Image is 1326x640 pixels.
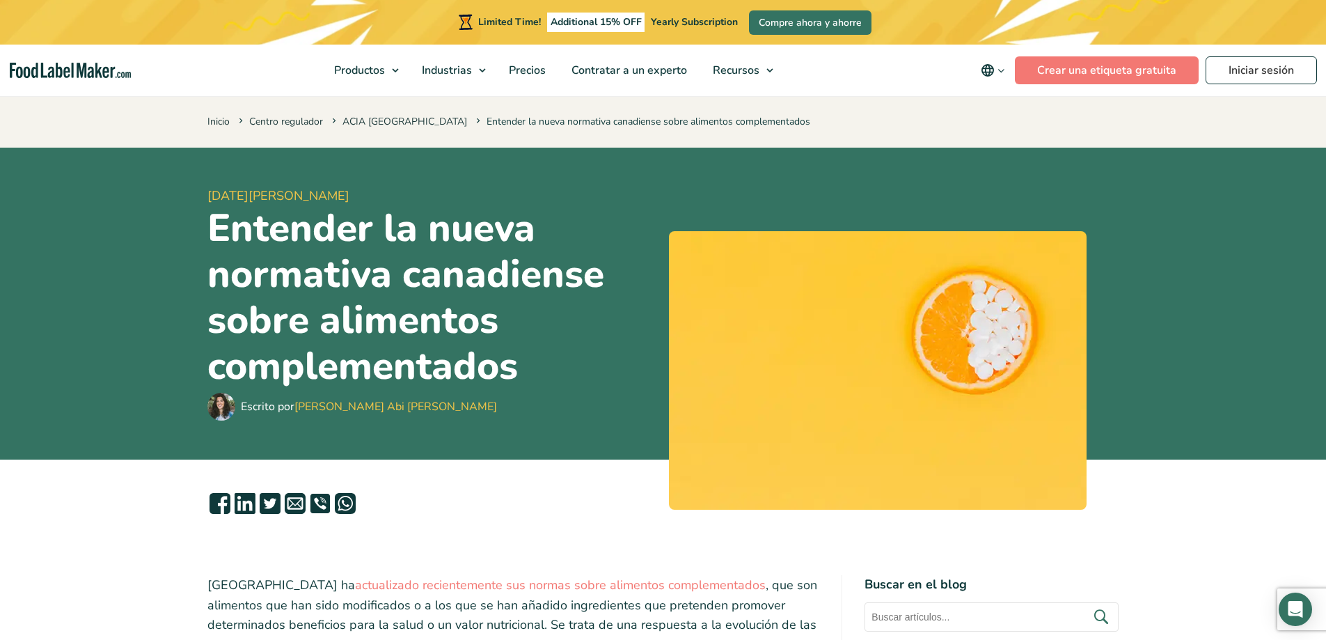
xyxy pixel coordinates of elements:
[700,45,780,96] a: Recursos
[547,13,645,32] span: Additional 15% OFF
[709,63,761,78] span: Recursos
[418,63,473,78] span: Industrias
[749,10,871,35] a: Compre ahora y ahorre
[1279,593,1312,626] div: Open Intercom Messenger
[865,602,1119,632] input: Buscar artículos...
[241,398,497,415] div: Escrito por
[651,15,738,29] span: Yearly Subscription
[496,45,555,96] a: Precios
[207,115,230,128] a: Inicio
[1015,56,1199,84] a: Crear una etiqueta gratuita
[342,115,467,128] a: ACIA [GEOGRAPHIC_DATA]
[330,63,386,78] span: Productos
[865,575,1119,594] h4: Buscar en el blog
[409,45,493,96] a: Industrias
[478,15,541,29] span: Limited Time!
[322,45,406,96] a: Productos
[355,577,766,593] a: actualizado recientemente sus normas sobre alimentos complementados
[559,45,697,96] a: Contratar a un experto
[294,399,497,414] a: [PERSON_NAME] Abi [PERSON_NAME]
[1206,56,1317,84] a: Iniciar sesión
[207,205,658,389] h1: Entender la nueva normativa canadiense sobre alimentos complementados
[207,393,235,421] img: Maria Abi Hanna - Etiquetadora de alimentos
[207,187,658,205] span: [DATE][PERSON_NAME]
[567,63,688,78] span: Contratar a un experto
[505,63,547,78] span: Precios
[473,115,810,128] span: Entender la nueva normativa canadiense sobre alimentos complementados
[249,115,323,128] a: Centro regulador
